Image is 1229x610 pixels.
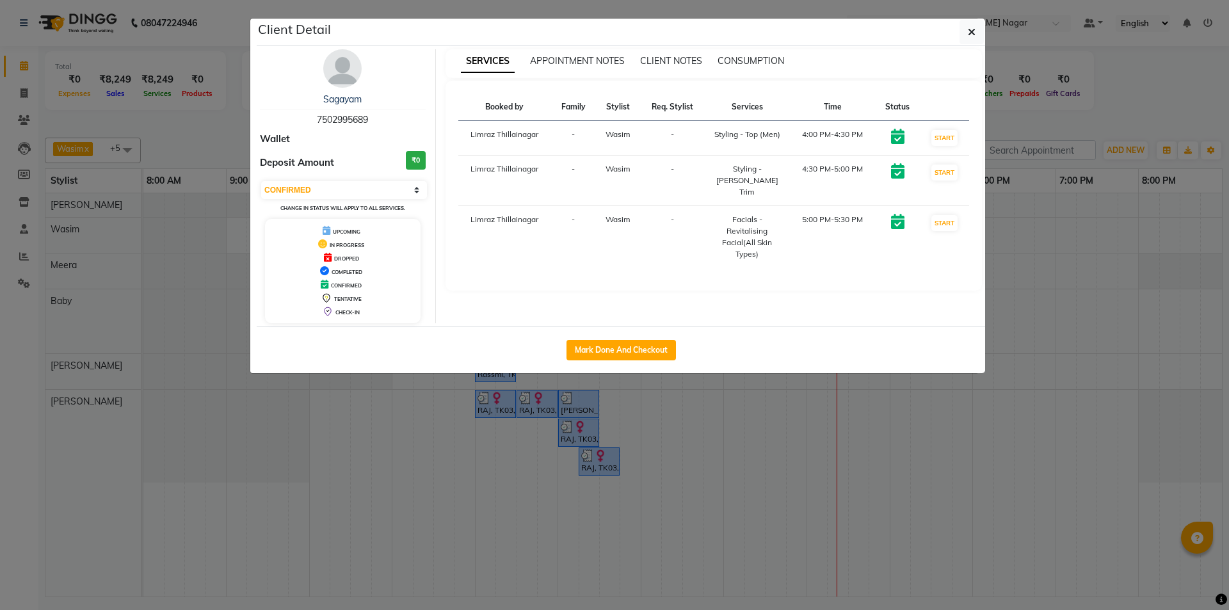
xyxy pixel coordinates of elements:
[595,93,640,121] th: Stylist
[712,214,782,260] div: Facials - Revitalising Facial(All Skin Types)
[718,55,784,67] span: CONSUMPTION
[332,269,362,275] span: COMPLETED
[530,55,625,67] span: APPOINTMENT NOTES
[551,206,595,268] td: -
[704,93,790,121] th: Services
[712,163,782,198] div: Styling - [PERSON_NAME] Trim
[258,20,331,39] h5: Client Detail
[790,206,875,268] td: 5:00 PM-5:30 PM
[551,93,595,121] th: Family
[280,205,405,211] small: Change in status will apply to all services.
[1175,559,1216,597] iframe: chat widget
[334,255,359,262] span: DROPPED
[260,156,334,170] span: Deposit Amount
[406,151,426,170] h3: ₹0
[641,93,705,121] th: Req. Stylist
[335,309,360,316] span: CHECK-IN
[641,121,705,156] td: -
[458,206,551,268] td: Limraz Thillainagar
[333,229,360,235] span: UPCOMING
[458,156,551,206] td: Limraz Thillainagar
[461,50,515,73] span: SERVICES
[790,93,875,121] th: Time
[875,93,919,121] th: Status
[641,156,705,206] td: -
[260,132,290,147] span: Wallet
[790,121,875,156] td: 4:00 PM-4:30 PM
[931,165,958,181] button: START
[931,130,958,146] button: START
[323,93,362,105] a: Sagayam
[334,296,362,302] span: TENTATIVE
[317,114,368,125] span: 7502995689
[458,121,551,156] td: Limraz Thillainagar
[606,164,631,173] span: Wasim
[641,206,705,268] td: -
[551,156,595,206] td: -
[640,55,702,67] span: CLIENT NOTES
[323,49,362,88] img: avatar
[566,340,676,360] button: Mark Done And Checkout
[606,214,631,224] span: Wasim
[606,129,631,139] span: Wasim
[931,215,958,231] button: START
[551,121,595,156] td: -
[712,129,782,140] div: Styling - Top (Men)
[458,93,551,121] th: Booked by
[790,156,875,206] td: 4:30 PM-5:00 PM
[330,242,364,248] span: IN PROGRESS
[331,282,362,289] span: CONFIRMED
